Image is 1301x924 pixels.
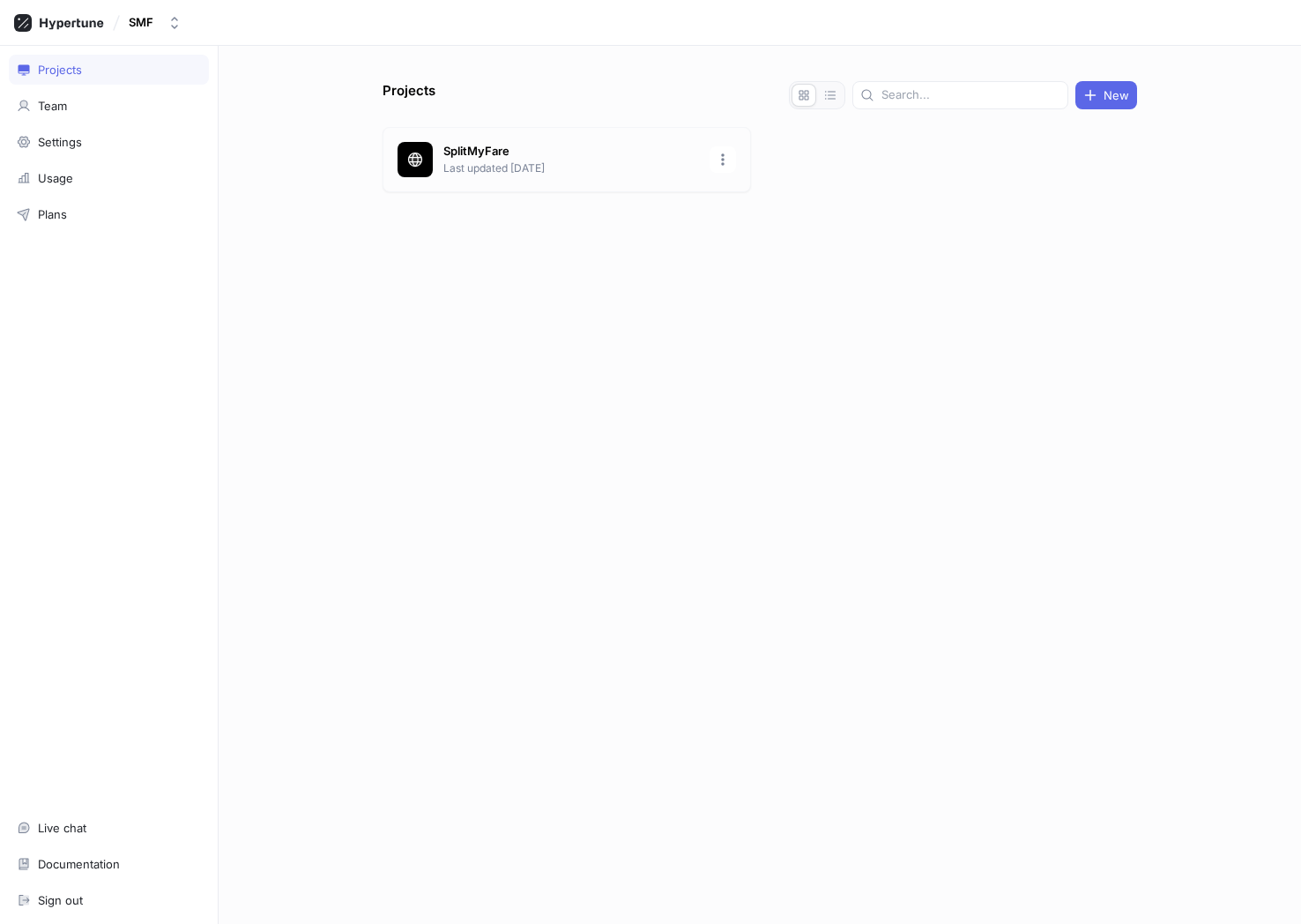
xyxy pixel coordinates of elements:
[383,81,435,109] p: Projects
[38,135,82,149] div: Settings
[443,160,699,176] p: Last updated [DATE]
[122,8,189,37] button: SMF
[1104,90,1129,101] span: New
[9,163,209,193] a: Usage
[38,63,82,77] div: Projects
[9,849,209,879] a: Documentation
[38,207,67,221] div: Plans
[9,91,209,121] a: Team
[881,86,1060,104] input: Search...
[9,55,209,85] a: Projects
[9,199,209,229] a: Plans
[38,171,73,185] div: Usage
[9,127,209,157] a: Settings
[1075,81,1137,109] button: New
[38,821,86,835] div: Live chat
[443,143,699,160] p: SplitMyFare
[38,99,67,113] div: Team
[38,893,83,907] div: Sign out
[129,15,153,30] div: SMF
[38,857,120,871] div: Documentation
